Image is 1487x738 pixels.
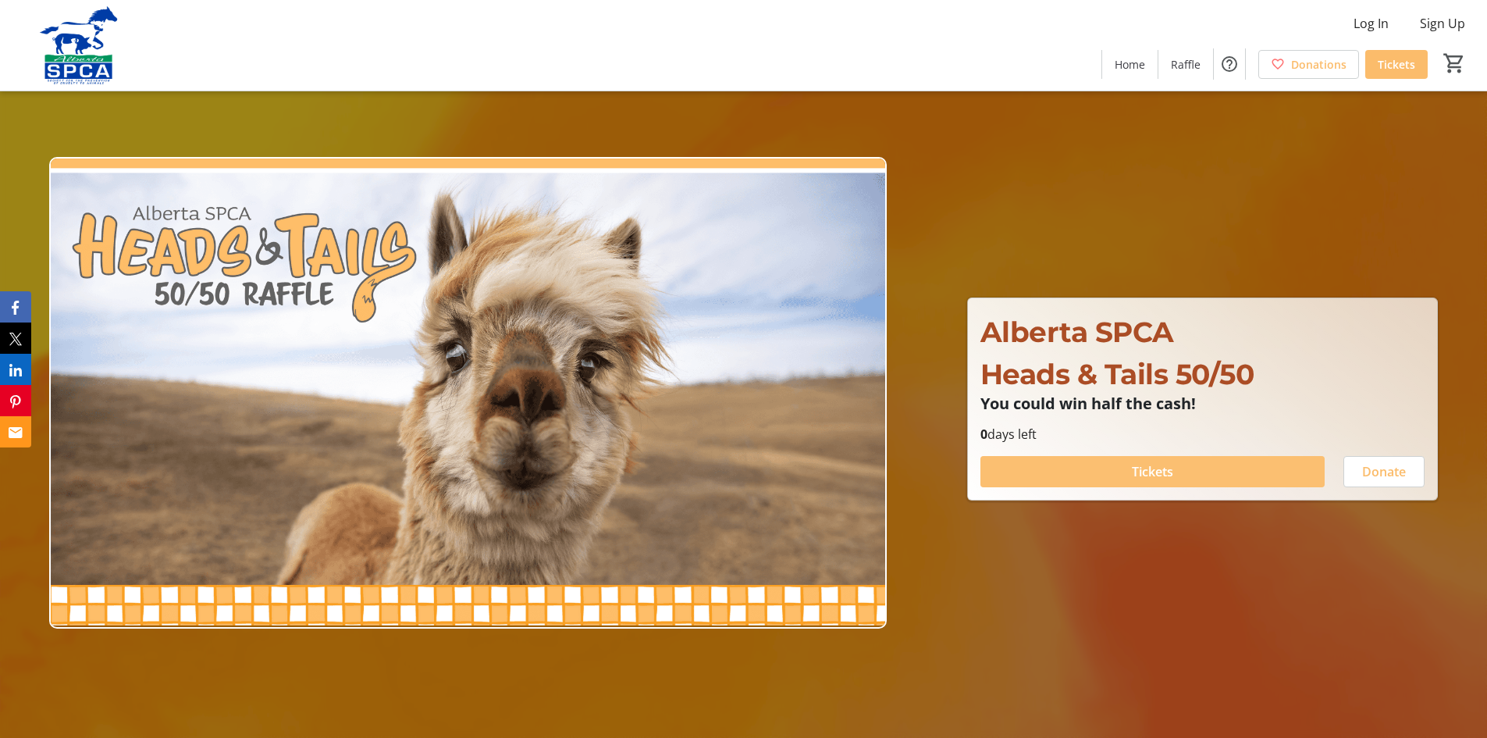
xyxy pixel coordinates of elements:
a: Home [1102,50,1158,79]
button: Log In [1341,11,1401,36]
button: Cart [1440,49,1468,77]
span: Raffle [1171,56,1201,73]
button: Donate [1343,456,1425,487]
a: Tickets [1365,50,1428,79]
p: days left [980,425,1425,444]
button: Help [1214,48,1245,80]
span: Alberta SPCA [980,315,1174,349]
a: Raffle [1158,50,1213,79]
button: Tickets [980,456,1325,487]
span: Tickets [1378,56,1415,73]
span: Log In [1354,14,1389,33]
span: Sign Up [1420,14,1465,33]
img: Campaign CTA Media Photo [49,157,887,629]
span: Tickets [1132,462,1173,481]
span: Home [1115,56,1145,73]
img: Alberta SPCA's Logo [9,6,148,84]
button: Sign Up [1407,11,1478,36]
span: Heads & Tails 50/50 [980,357,1254,391]
a: Donations [1258,50,1359,79]
span: Donations [1291,56,1346,73]
span: Donate [1362,462,1406,481]
p: You could win half the cash! [980,395,1425,412]
span: 0 [980,426,987,443]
